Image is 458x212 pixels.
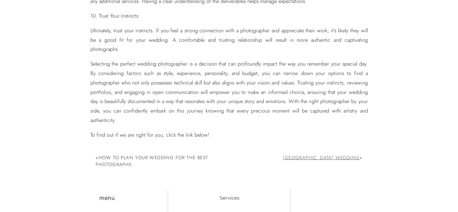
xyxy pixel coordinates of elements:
h3: » [244,154,362,161]
a: [GEOGRAPHIC_DATA] Wedding [283,154,359,161]
p: Selecting the perfect wedding photographer is a decision that can profoundly impact the way you r... [90,59,368,125]
h2: menu [59,193,155,205]
a: How to Plan Your Wedding for the Best Photographs [96,154,208,168]
a: Inquire [217,145,241,159]
p: 10. Trust Your Instincts: [90,11,368,21]
p: To find out if we are right for you, click the link below! [90,130,368,140]
p: Ultimately, trust your instincts. If you feel a strong connection with a photographer and appreci... [90,26,368,54]
h3: « [96,154,228,168]
div: Inquire [221,147,237,158]
h2: Services [182,194,277,204]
